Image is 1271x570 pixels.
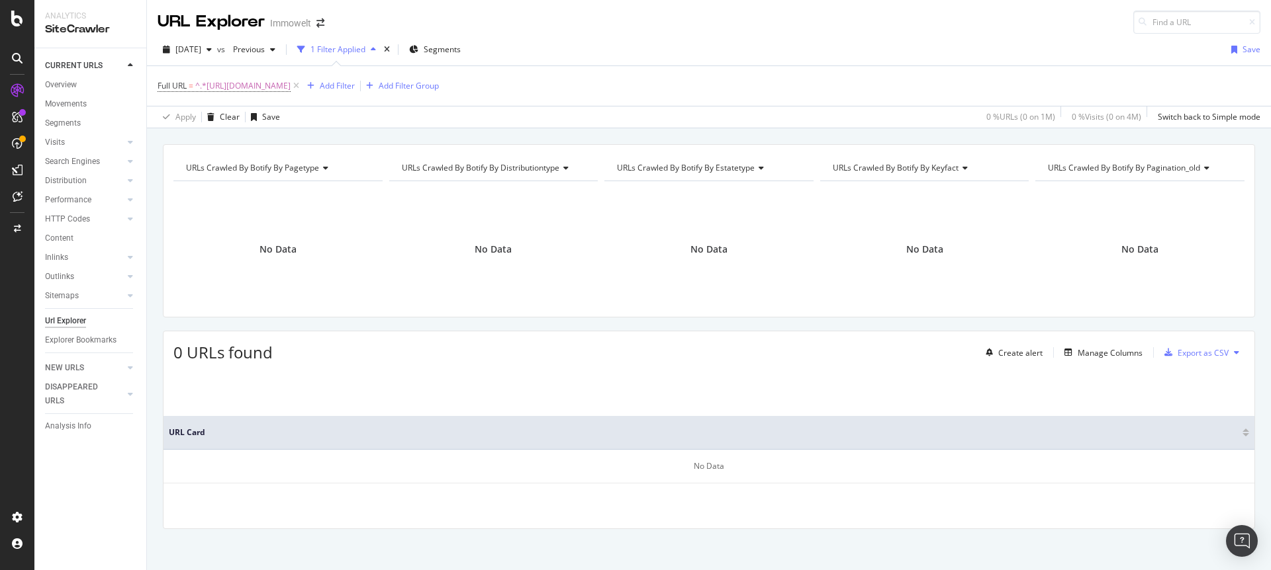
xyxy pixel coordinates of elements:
div: 0 % Visits ( 0 on 4M ) [1072,111,1141,122]
div: Explorer Bookmarks [45,333,117,347]
div: URL Explorer [158,11,265,33]
div: Switch back to Simple mode [1158,111,1260,122]
button: Save [246,106,280,128]
input: Find a URL [1133,11,1260,34]
a: Search Engines [45,155,124,169]
span: URLs Crawled By Botify By pagination_old [1048,162,1200,173]
button: Clear [202,106,240,128]
a: Performance [45,193,124,207]
div: Clear [220,111,240,122]
div: Visits [45,136,65,149]
div: Add Filter Group [379,80,439,91]
div: times [381,43,393,56]
div: Analysis Info [45,419,91,433]
div: Distribution [45,174,87,188]
div: Save [1243,44,1260,55]
div: CURRENT URLS [45,59,103,73]
div: Export as CSV [1178,347,1229,358]
button: Segments [404,39,466,60]
span: Segments [424,44,461,55]
span: Full URL [158,80,187,91]
a: Content [45,231,137,245]
span: 0 URLs found [173,341,273,363]
div: DISAPPEARED URLS [45,380,112,408]
a: Url Explorer [45,314,137,328]
button: Create alert [980,342,1043,363]
div: Performance [45,193,91,207]
div: Movements [45,97,87,111]
a: Overview [45,78,137,92]
a: DISAPPEARED URLS [45,380,124,408]
button: 1 Filter Applied [292,39,381,60]
div: Create alert [998,347,1043,358]
button: Previous [228,39,281,60]
button: Switch back to Simple mode [1153,106,1260,128]
button: Manage Columns [1059,345,1143,360]
div: Save [262,111,280,122]
div: NEW URLS [45,361,84,375]
a: Outlinks [45,270,124,284]
span: Previous [228,44,265,55]
button: Export as CSV [1159,342,1229,363]
div: arrow-right-arrow-left [316,19,324,28]
div: Immowelt [270,17,311,30]
div: Segments [45,116,81,130]
button: Apply [158,106,196,128]
span: URLs Crawled By Botify By pagetype [186,162,319,173]
div: Manage Columns [1078,347,1143,358]
a: Segments [45,116,137,130]
div: Apply [175,111,196,122]
div: Add Filter [320,80,355,91]
div: Overview [45,78,77,92]
span: No Data [906,243,943,256]
div: Inlinks [45,251,68,265]
div: SiteCrawler [45,22,136,37]
a: Visits [45,136,124,149]
div: No Data [164,450,1254,483]
div: 1 Filter Applied [310,44,365,55]
span: URLs Crawled By Botify By distributiontype [402,162,559,173]
h4: URLs Crawled By Botify By estatetype [614,157,802,179]
div: Content [45,231,73,245]
span: URL Card [169,427,1239,438]
span: No Data [690,243,728,256]
a: CURRENT URLS [45,59,124,73]
a: Distribution [45,174,124,188]
a: Inlinks [45,251,124,265]
span: URLs Crawled By Botify By keyfact [833,162,959,173]
button: Add Filter [302,78,355,94]
h4: URLs Crawled By Botify By pagetype [183,157,371,179]
span: No Data [1121,243,1158,256]
h4: URLs Crawled By Botify By distributiontype [399,157,587,179]
div: Search Engines [45,155,100,169]
a: NEW URLS [45,361,124,375]
div: HTTP Codes [45,212,90,226]
div: Sitemaps [45,289,79,303]
div: Analytics [45,11,136,22]
span: No Data [259,243,297,256]
button: [DATE] [158,39,217,60]
h4: URLs Crawled By Botify By keyfact [830,157,1017,179]
a: HTTP Codes [45,212,124,226]
div: Open Intercom Messenger [1226,525,1258,557]
button: Save [1226,39,1260,60]
span: vs [217,44,228,55]
a: Analysis Info [45,419,137,433]
div: Outlinks [45,270,74,284]
h4: URLs Crawled By Botify By pagination_old [1045,157,1233,179]
span: = [189,80,193,91]
a: Sitemaps [45,289,124,303]
span: 2025 Aug. 22nd [175,44,201,55]
a: Explorer Bookmarks [45,333,137,347]
button: Add Filter Group [361,78,439,94]
a: Movements [45,97,137,111]
div: 0 % URLs ( 0 on 1M ) [986,111,1055,122]
span: ^.*[URL][DOMAIN_NAME] [195,77,291,95]
span: No Data [475,243,512,256]
div: Url Explorer [45,314,86,328]
span: URLs Crawled By Botify By estatetype [617,162,755,173]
